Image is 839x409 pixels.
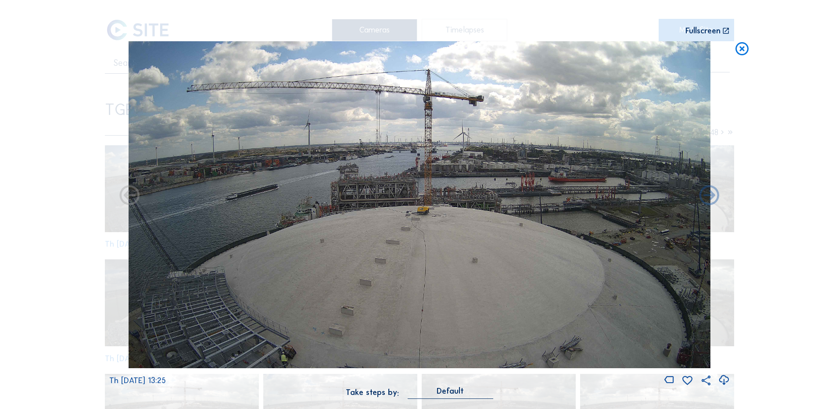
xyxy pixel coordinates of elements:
i: Forward [118,184,142,208]
div: Default [437,387,464,395]
img: Image [129,41,710,369]
div: Default [408,387,493,399]
span: Th [DATE] 13:25 [109,376,166,385]
i: Back [697,184,721,208]
div: Take steps by: [346,388,399,396]
div: Fullscreen [685,27,721,35]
